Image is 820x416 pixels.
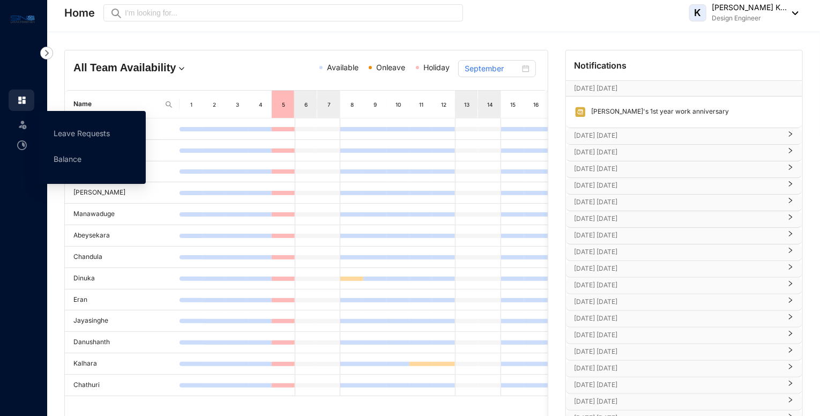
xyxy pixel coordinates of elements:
div: [DATE] [DATE] [566,344,802,360]
span: right [787,318,794,320]
span: right [787,168,794,170]
div: 1 [187,99,196,110]
span: right [787,384,794,387]
p: [DATE] [DATE] [575,230,781,241]
img: dropdown.780994ddfa97fca24b89f58b1de131fa.svg [176,63,187,74]
div: [DATE] [DATE] [566,128,802,144]
span: K [695,8,702,18]
div: [DATE] [DATE][DATE] [566,81,802,96]
div: [DATE] [DATE] [566,377,802,393]
td: Abeysekara [65,225,180,247]
span: right [787,251,794,254]
span: right [787,218,794,220]
p: [DATE] [DATE] [575,213,781,224]
td: Kalhara [65,353,180,375]
p: [DATE] [DATE] [575,180,781,191]
span: right [787,301,794,303]
p: [DATE] [DATE] [575,83,773,94]
div: [DATE] [DATE] [566,195,802,211]
td: Eran [65,289,180,311]
img: home.c6720e0a13eba0172344.svg [17,95,27,105]
p: Notifications [575,59,627,72]
div: [DATE] [DATE] [566,145,802,161]
img: anniversary.d4fa1ee0abd6497b2d89d817e415bd57.svg [575,106,586,118]
div: [DATE] [DATE] [566,278,802,294]
img: leave-unselected.2934df6273408c3f84d9.svg [17,119,28,130]
span: right [787,152,794,154]
div: 5 [279,99,288,110]
div: [DATE] [DATE] [566,261,802,277]
p: [DATE] [DATE] [575,247,781,257]
p: Design Engineer [712,13,787,24]
div: [DATE] [DATE] [566,211,802,227]
div: 3 [233,99,242,110]
span: right [787,135,794,137]
div: [DATE] [DATE] [566,311,802,327]
p: [DATE] [DATE] [575,380,781,390]
div: 11 [417,99,426,110]
img: dropdown-black.8e83cc76930a90b1a4fdb6d089b7bf3a.svg [787,11,799,15]
p: [DATE] [DATE] [575,296,781,307]
p: [DATE] [DATE] [575,147,781,158]
div: 14 [486,99,495,110]
img: nav-icon-right.af6afadce00d159da59955279c43614e.svg [40,47,53,60]
p: [DATE] [DATE] [575,130,781,141]
span: right [787,368,794,370]
div: 15 [509,99,518,110]
div: 9 [371,99,380,110]
li: Home [9,90,34,111]
input: Select month [465,63,519,75]
p: [DATE] [DATE] [575,363,781,374]
img: logo [11,13,35,25]
td: Danushanth [65,332,180,353]
div: 10 [394,99,403,110]
p: [DATE] [DATE] [575,263,781,274]
span: right [787,268,794,270]
span: right [787,235,794,237]
div: 6 [302,99,310,110]
a: Leave Requests [54,129,110,138]
p: Home [64,5,95,20]
img: time-attendance-unselected.8aad090b53826881fffb.svg [17,140,27,150]
div: 2 [210,99,219,110]
span: Holiday [423,63,450,72]
div: [DATE] [DATE] [566,178,802,194]
div: [DATE] [DATE] [566,394,802,410]
div: [DATE] [DATE] [566,328,802,344]
p: [DATE] [DATE] [575,330,781,340]
span: right [787,335,794,337]
p: [DATE] [DATE] [575,164,781,174]
span: right [787,401,794,403]
span: right [787,202,794,204]
img: search.8ce656024d3affaeffe32e5b30621cb7.svg [165,100,173,109]
span: right [787,351,794,353]
div: 8 [348,99,357,110]
span: Available [327,63,359,72]
td: Dinuka [65,268,180,289]
p: [DATE] [DATE] [575,197,781,207]
td: Chathuri [65,375,180,396]
p: [DATE] [DATE] [575,313,781,324]
div: 16 [532,99,541,110]
li: Time Attendance [9,135,34,156]
h4: All Team Availability [73,60,228,75]
input: I’m looking for... [125,7,457,19]
span: Onleave [376,63,405,72]
div: [DATE] [DATE] [566,361,802,377]
div: 4 [256,99,265,110]
span: right [787,285,794,287]
p: [PERSON_NAME]'s 1st year work anniversary [586,106,729,118]
td: Manawaduge [65,204,180,225]
div: 13 [463,99,471,110]
p: [DATE] [DATE] [575,280,781,291]
p: [DATE] [DATE] [575,346,781,357]
td: Jayasinghe [65,310,180,332]
div: [DATE] [DATE] [566,244,802,261]
td: Chandula [65,247,180,268]
span: right [787,185,794,187]
span: Name [73,99,160,109]
p: [PERSON_NAME] K... [712,2,787,13]
div: 12 [439,99,449,110]
div: [DATE] [DATE] [566,294,802,310]
div: [DATE] [DATE] [566,228,802,244]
